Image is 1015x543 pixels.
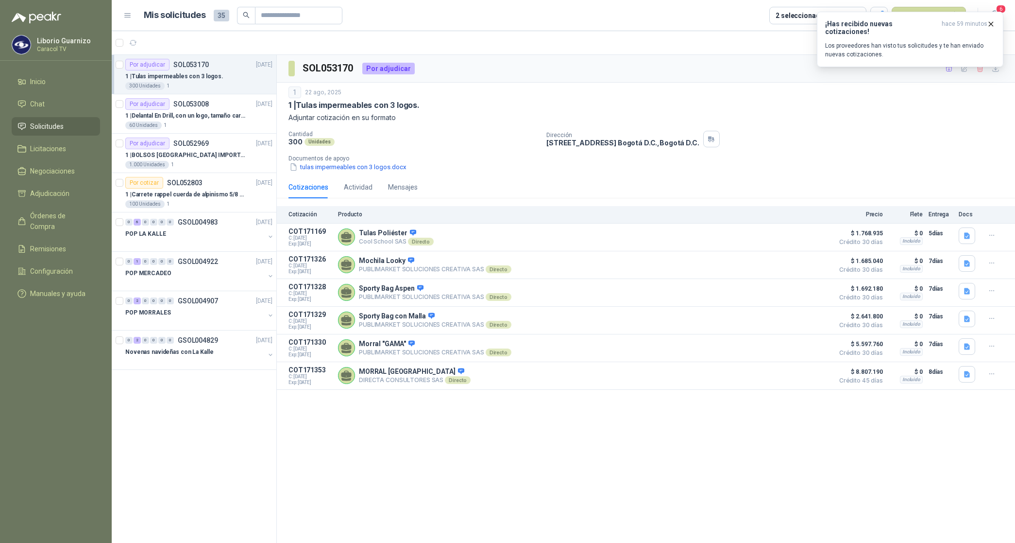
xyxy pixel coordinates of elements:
[288,138,303,146] p: 300
[12,117,100,136] a: Solicitudes
[30,143,66,154] span: Licitaciones
[288,182,328,193] div: Cotizaciones
[37,46,98,52] p: Caracol TV
[125,138,169,149] div: Por adjudicar
[256,257,272,266] p: [DATE]
[12,140,100,158] a: Licitaciones
[359,257,511,265] p: Mochila Looky
[125,111,246,121] p: 1 | Delantal En Drill, con un logo, tamaño carta 1 tinta (Se envia enlacen, como referencia)
[834,338,883,350] span: $ 5.597.760
[30,210,91,232] span: Órdenes de Compra
[125,59,169,70] div: Por adjudicar
[178,219,218,226] p: GSOL004983
[112,134,276,173] a: Por adjudicarSOL052969[DATE] 1 |BOLSOS [GEOGRAPHIC_DATA] IMPORTADO [GEOGRAPHIC_DATA]-397-11.000 U...
[359,376,471,384] p: DIRECTA CONSULTORES SAS
[825,41,995,59] p: Los proveedores han visto tus solicitudes y te han enviado nuevas cotizaciones.
[889,255,923,267] p: $ 0
[288,263,332,269] span: C: [DATE]
[288,291,332,297] span: C: [DATE]
[288,241,332,247] span: Exp: [DATE]
[256,336,272,345] p: [DATE]
[112,55,276,94] a: Por adjudicarSOL053170[DATE] 1 |Tulas impermeables con 3 logos.300 Unidades1
[900,265,923,273] div: Incluido
[303,61,355,76] h3: SOL053170
[834,322,883,328] span: Crédito 30 días
[288,346,332,352] span: C: [DATE]
[817,12,1003,67] button: ¡Has recibido nuevas cotizaciones!hace 59 minutos Los proveedores han visto tus solicitudes y te ...
[288,100,420,110] p: 1 | Tulas impermeables con 3 logos.
[12,162,100,180] a: Negociaciones
[388,182,418,193] div: Mensajes
[125,72,223,81] p: 1 | Tulas impermeables con 3 logos.
[150,298,157,304] div: 0
[288,235,332,241] span: C: [DATE]
[959,211,978,218] p: Docs
[892,7,966,24] button: Nueva solicitud
[359,293,511,301] p: PUBLIMARKET SOLUCIONES CREATIVA SAS
[288,283,332,291] p: COT171328
[142,219,149,226] div: 0
[243,12,250,18] span: search
[834,283,883,295] span: $ 1.692.180
[125,258,133,265] div: 0
[776,10,828,21] div: 2 seleccionadas
[834,228,883,239] span: $ 1.768.935
[929,255,953,267] p: 7 días
[288,374,332,380] span: C: [DATE]
[889,211,923,218] p: Flete
[173,61,209,68] p: SOL053170
[288,269,332,275] span: Exp: [DATE]
[125,219,133,226] div: 0
[125,298,133,304] div: 0
[125,177,163,189] div: Por cotizar
[125,151,246,160] p: 1 | BOLSOS [GEOGRAPHIC_DATA] IMPORTADO [GEOGRAPHIC_DATA]-397-1
[359,321,511,329] p: PUBLIMARKET SOLUCIONES CREATIVA SAS
[996,4,1006,14] span: 6
[167,258,174,265] div: 0
[256,297,272,306] p: [DATE]
[158,258,166,265] div: 0
[288,87,301,98] div: 1
[256,100,272,109] p: [DATE]
[30,244,66,254] span: Remisiones
[486,349,511,356] div: Directo
[288,211,332,218] p: Cotización
[30,188,69,199] span: Adjudicación
[37,37,98,44] p: Liborio Guarnizo
[125,348,213,357] p: Novenas navideñas con La Kalle
[288,324,332,330] span: Exp: [DATE]
[929,211,953,218] p: Entrega
[288,155,1011,162] p: Documentos de apoyo
[546,139,699,147] p: [STREET_ADDRESS] Bogotá D.C. , Bogotá D.C.
[125,98,169,110] div: Por adjudicar
[834,211,883,218] p: Precio
[125,295,274,326] a: 0 2 0 0 0 0 GSOL004907[DATE] POP MORRALES
[12,207,100,236] a: Órdenes de Compra
[929,311,953,322] p: 7 días
[486,265,511,273] div: Directo
[158,219,166,226] div: 0
[889,311,923,322] p: $ 0
[486,321,511,329] div: Directo
[359,284,511,293] p: Sporty Bag Aspen
[825,20,938,35] h3: ¡Has recibido nuevas cotizaciones!
[30,121,64,132] span: Solicitudes
[12,12,61,23] img: Logo peakr
[125,190,246,199] p: 1 | Carrete rappel cuerda de alpinismo 5/8 negra 16mm
[900,237,923,245] div: Incluido
[445,376,471,384] div: Directo
[338,211,829,218] p: Producto
[344,182,372,193] div: Actividad
[889,283,923,295] p: $ 0
[112,94,276,134] a: Por adjudicarSOL053008[DATE] 1 |Delantal En Drill, con un logo, tamaño carta 1 tinta (Se envia en...
[142,258,149,265] div: 0
[158,298,166,304] div: 0
[256,60,272,70] p: [DATE]
[834,378,883,384] span: Crédito 45 días
[889,366,923,378] p: $ 0
[125,229,166,239] p: POP LA KALLE
[834,239,883,245] span: Crédito 30 días
[288,297,332,302] span: Exp: [DATE]
[834,295,883,300] span: Crédito 30 días
[125,122,162,129] div: 60 Unidades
